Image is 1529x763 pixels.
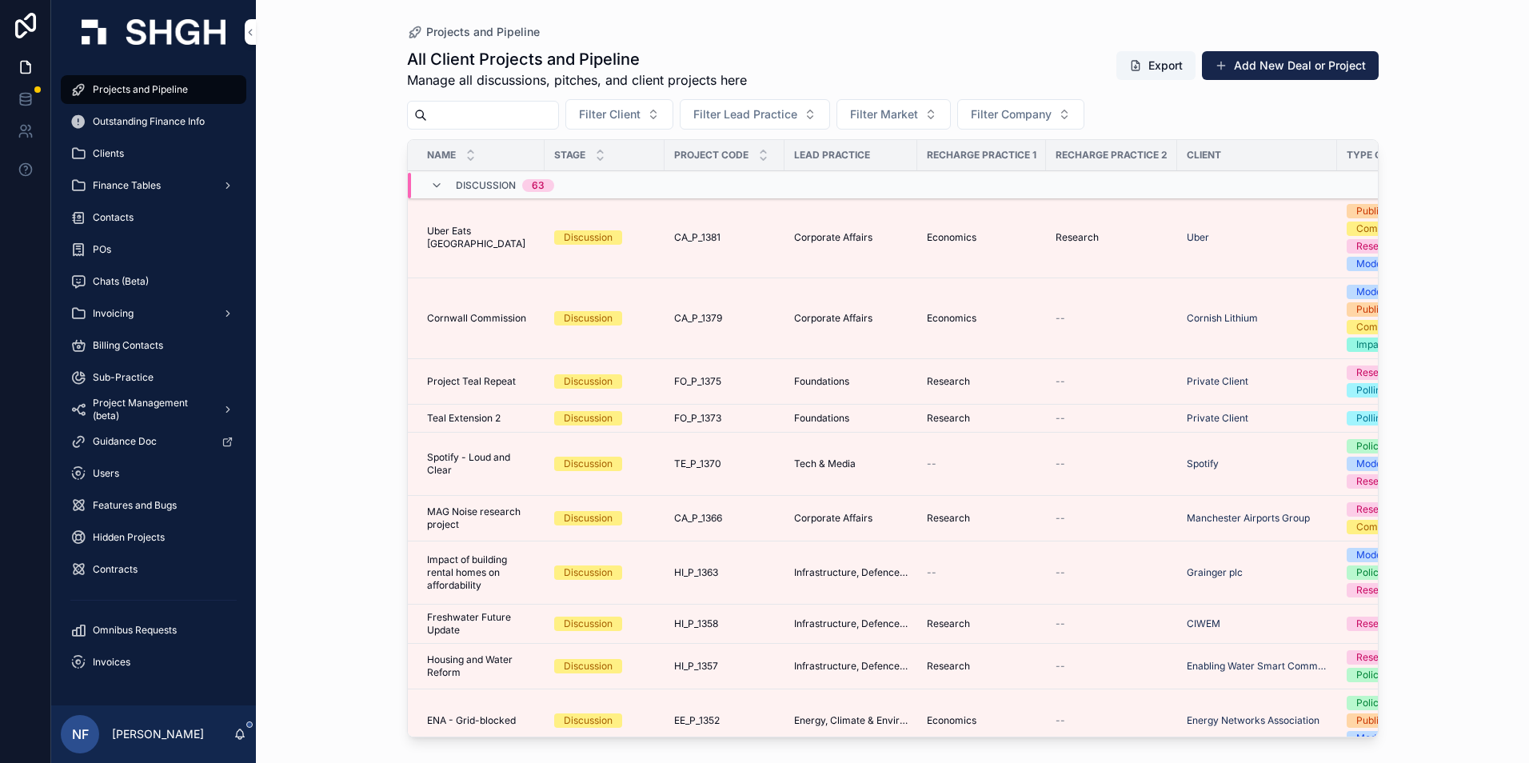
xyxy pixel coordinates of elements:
[564,457,613,471] div: Discussion
[427,225,535,250] span: Uber Eats [GEOGRAPHIC_DATA]
[850,106,918,122] span: Filter Market
[61,267,246,296] a: Chats (Beta)
[427,653,535,679] span: Housing and Water Reform
[1202,51,1379,80] button: Add New Deal or Project
[794,512,908,525] a: Corporate Affairs
[794,566,908,579] a: Infrastructure, Defence, Industrial, Transport
[456,179,516,192] span: Discussion
[1187,457,1327,470] a: Spotify
[794,412,849,425] span: Foundations
[427,412,501,425] span: Teal Extension 2
[1056,457,1065,470] span: --
[674,312,775,325] a: CA_P_1379
[1356,617,1399,631] div: Research
[1347,285,1455,352] a: ModellingPublic AffairsCommsImpact
[1356,257,1400,271] div: Modelling
[1356,548,1400,562] div: Modelling
[1056,149,1168,162] span: Recharge Practice 2
[927,312,976,325] span: Economics
[1187,714,1327,727] a: Energy Networks Association
[1056,617,1065,630] span: --
[554,311,655,326] a: Discussion
[554,411,655,425] a: Discussion
[927,512,970,525] span: Research
[61,491,246,520] a: Features and Bugs
[564,713,613,728] div: Discussion
[1187,660,1327,673] a: Enabling Water Smart Communities
[1356,502,1399,517] div: Research
[61,203,246,232] a: Contacts
[927,512,1036,525] a: Research
[1187,231,1209,244] a: Uber
[407,70,747,90] span: Manage all discussions, pitches, and client projects here
[1056,512,1065,525] span: --
[1356,338,1387,352] div: Impact
[61,363,246,392] a: Sub-Practice
[794,375,908,388] a: Foundations
[564,230,613,245] div: Discussion
[61,648,246,677] a: Invoices
[836,99,951,130] button: Select Button
[1056,512,1168,525] a: --
[1187,412,1248,425] a: Private Client
[1356,474,1399,489] div: Research
[1356,239,1399,254] div: Research
[407,24,540,40] a: Projects and Pipeline
[1187,566,1243,579] a: Grainger plc
[61,139,246,168] a: Clients
[794,617,908,630] a: Infrastructure, Defence, Industrial, Transport
[112,726,204,742] p: [PERSON_NAME]
[1187,375,1248,388] span: Private Client
[1347,548,1455,597] a: ModellingPolicyResearch
[1187,312,1258,325] a: Cornish Lithium
[554,659,655,673] a: Discussion
[427,505,535,531] a: MAG Noise research project
[427,149,456,162] span: Name
[794,457,856,470] span: Tech & Media
[554,511,655,525] a: Discussion
[1056,231,1099,244] span: Research
[564,617,613,631] div: Discussion
[1187,149,1221,162] span: Client
[427,451,535,477] span: Spotify - Loud and Clear
[927,617,970,630] span: Research
[427,714,516,727] span: ENA - Grid-blocked
[1347,439,1455,489] a: PolicyModellingResearch
[674,512,775,525] a: CA_P_1366
[1356,520,1391,534] div: Comms
[1356,650,1399,665] div: Research
[794,660,908,673] a: Infrastructure, Defence, Industrial, Transport
[564,565,613,580] div: Discussion
[93,499,177,512] span: Features and Bugs
[1187,512,1310,525] a: Manchester Airports Group
[61,331,246,360] a: Billing Contacts
[957,99,1084,130] button: Select Button
[1356,320,1391,334] div: Comms
[61,523,246,552] a: Hidden Projects
[927,660,1036,673] a: Research
[927,457,936,470] span: --
[93,147,124,160] span: Clients
[680,99,830,130] button: Select Button
[554,230,655,245] a: Discussion
[1356,583,1399,597] div: Research
[93,243,111,256] span: POs
[674,714,775,727] a: EE_P_1352
[427,553,535,592] a: Impact of building rental homes on affordability
[61,107,246,136] a: Outstanding Finance Info
[554,713,655,728] a: Discussion
[1347,650,1455,682] a: ResearchPolicy
[1056,412,1168,425] a: --
[927,660,970,673] span: Research
[674,231,775,244] a: CA_P_1381
[407,48,747,70] h1: All Client Projects and Pipeline
[794,231,908,244] a: Corporate Affairs
[1187,231,1327,244] a: Uber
